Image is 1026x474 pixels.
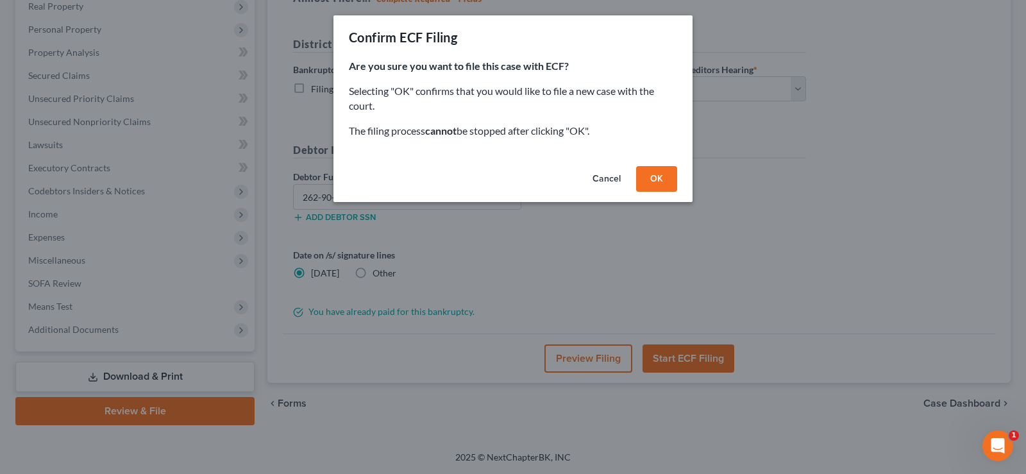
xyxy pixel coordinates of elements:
[425,124,457,137] strong: cannot
[1009,430,1019,441] span: 1
[349,124,677,139] p: The filing process be stopped after clicking "OK".
[982,430,1013,461] iframe: Intercom live chat
[349,60,569,72] strong: Are you sure you want to file this case with ECF?
[349,28,457,46] div: Confirm ECF Filing
[636,166,677,192] button: OK
[582,166,631,192] button: Cancel
[349,84,677,114] p: Selecting "OK" confirms that you would like to file a new case with the court.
